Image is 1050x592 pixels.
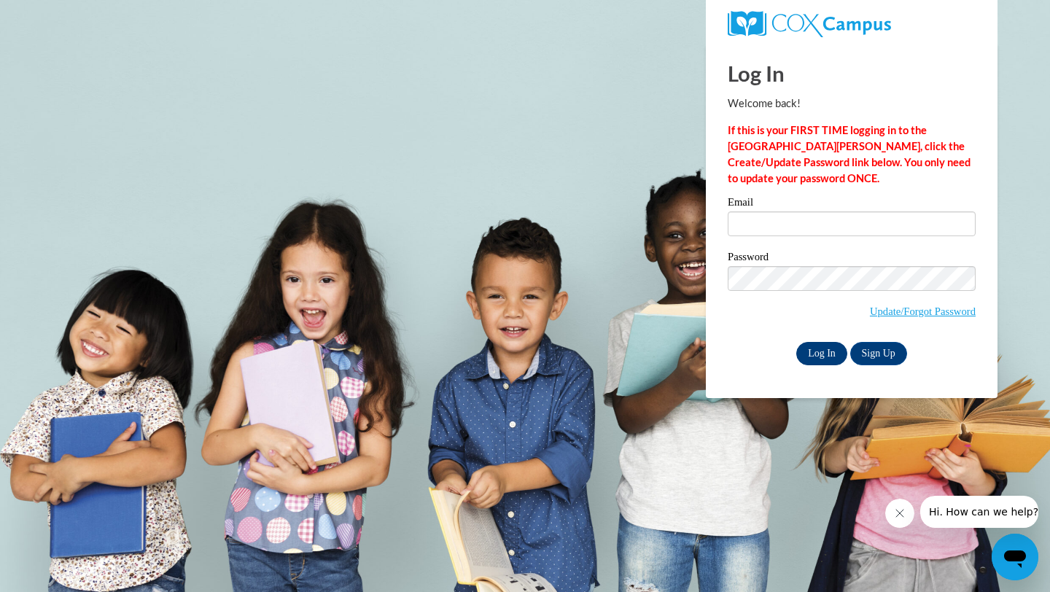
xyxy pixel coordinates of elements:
img: COX Campus [728,11,891,37]
label: Email [728,197,976,211]
a: Update/Forgot Password [870,305,976,317]
label: Password [728,252,976,266]
a: COX Campus [728,11,976,37]
a: Sign Up [850,342,907,365]
iframe: Message from company [920,496,1038,528]
iframe: Close message [885,499,914,528]
strong: If this is your FIRST TIME logging in to the [GEOGRAPHIC_DATA][PERSON_NAME], click the Create/Upd... [728,124,971,184]
p: Welcome back! [728,96,976,112]
input: Log In [796,342,847,365]
iframe: Button to launch messaging window [992,534,1038,580]
h1: Log In [728,58,976,88]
